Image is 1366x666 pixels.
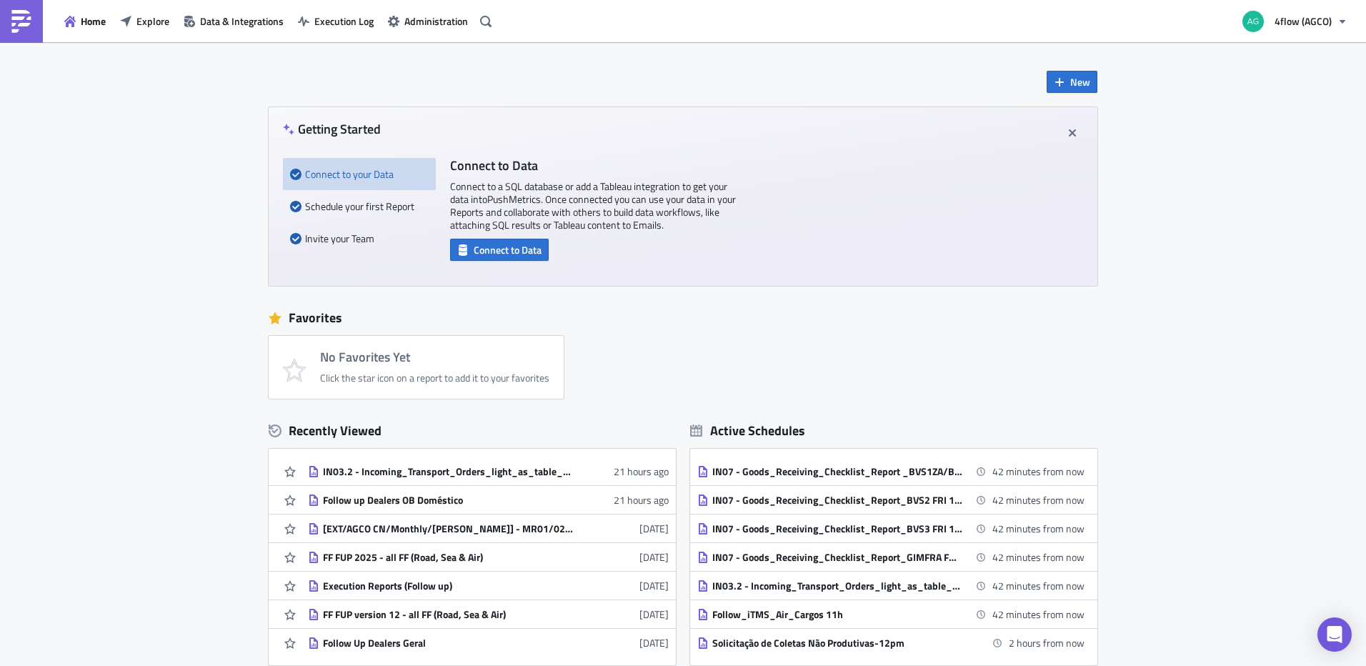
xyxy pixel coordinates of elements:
[308,543,669,571] a: FF FUP 2025 - all FF (Road, Sea & Air)[DATE]
[283,121,381,136] h4: Getting Started
[81,14,106,29] span: Home
[697,600,1085,628] a: Follow_iTMS_Air_Cargos 11h42 minutes from now
[291,10,381,32] button: Execution Log
[290,222,429,254] div: Invite your Team
[614,464,669,479] time: 2025-10-02T15:35:25Z
[113,10,176,32] button: Explore
[10,10,33,33] img: PushMetrics
[697,629,1085,657] a: Solicitação de Coletas Não Produtivas-12pm2 hours from now
[712,637,962,650] div: Solicitação de Coletas Não Produtivas-12pm
[308,600,669,628] a: FF FUP version 12 - all FF (Road, Sea & Air)[DATE]
[323,522,573,535] div: [EXT/AGCO CN/Monthly/[PERSON_NAME]] - MR01/02/03 Monthly Supplier Performance Input Report_CN AGC...
[320,350,549,364] h4: No Favorites Yet
[404,14,468,29] span: Administration
[200,14,284,29] span: Data & Integrations
[697,543,1085,571] a: IN07 - Goods_Receiving_Checklist_Report_GIMFRA FRI 150042 minutes from now
[323,494,573,507] div: Follow up Dealers OB Doméstico
[639,635,669,650] time: 2025-10-01T13:49:41Z
[323,551,573,564] div: FF FUP 2025 - all FF (Road, Sea & Air)
[639,550,669,565] time: 2025-10-02T11:23:25Z
[308,457,669,485] a: IN03.2 - Incoming_Transport_Orders_light_as_table_Report_CSV_BVS/GIMA, Daily (Fri), 0230 PM21 hou...
[614,492,669,507] time: 2025-10-02T15:23:48Z
[320,372,549,384] div: Click the star icon on a report to add it to your favorites
[639,578,669,593] time: 2025-10-02T11:22:47Z
[57,10,113,32] button: Home
[639,521,669,536] time: 2025-10-02T12:01:26Z
[450,239,549,261] button: Connect to Data
[639,607,669,622] time: 2025-10-02T11:21:12Z
[712,494,962,507] div: IN07 - Goods_Receiving_Checklist_Report_BVS2 FRI 1500
[992,578,1085,593] time: 2025-10-03 10:00
[992,521,1085,536] time: 2025-10-03 10:00
[269,420,676,442] div: Recently Viewed
[474,242,542,257] span: Connect to Data
[697,457,1085,485] a: IN07 - Goods_Receiving_Checklist_Report _BVS1ZA/B FRI 150042 minutes from now
[450,241,549,256] a: Connect to Data
[1234,6,1355,37] button: 4flow (AGCO)
[308,629,669,657] a: Follow Up Dealers Geral[DATE]
[450,158,736,173] h4: Connect to Data
[712,608,962,621] div: Follow_iTMS_Air_Cargos 11h
[712,551,962,564] div: IN07 - Goods_Receiving_Checklist_Report_GIMFRA FRI 1500
[697,486,1085,514] a: IN07 - Goods_Receiving_Checklist_Report_BVS2 FRI 150042 minutes from now
[697,515,1085,542] a: IN07 - Goods_Receiving_Checklist_Report_BVS3 FRI 150042 minutes from now
[1070,74,1090,89] span: New
[308,486,669,514] a: Follow up Dealers OB Doméstico21 hours ago
[690,422,805,439] div: Active Schedules
[992,550,1085,565] time: 2025-10-03 10:00
[1009,635,1085,650] time: 2025-10-03 11:00
[1275,14,1332,29] span: 4flow (AGCO)
[1317,617,1352,652] div: Open Intercom Messenger
[697,572,1085,600] a: IN03.2 - Incoming_Transport_Orders_light_as_table_Report_CSV_BVS/GIMA, Daily (Fri), 0230 PM42 min...
[992,492,1085,507] time: 2025-10-03 10:00
[1047,71,1097,93] button: New
[992,607,1085,622] time: 2025-10-03 10:00
[290,190,429,222] div: Schedule your first Report
[308,572,669,600] a: Execution Reports (Follow up)[DATE]
[712,522,962,535] div: IN07 - Goods_Receiving_Checklist_Report_BVS3 FRI 1500
[712,580,962,592] div: IN03.2 - Incoming_Transport_Orders_light_as_table_Report_CSV_BVS/GIMA, Daily (Fri), 0230 PM
[1241,9,1265,34] img: Avatar
[176,10,291,32] button: Data & Integrations
[314,14,374,29] span: Execution Log
[308,515,669,542] a: [EXT/AGCO CN/Monthly/[PERSON_NAME]] - MR01/02/03 Monthly Supplier Performance Input Report_CN AGC...
[269,307,1097,329] div: Favorites
[323,637,573,650] div: Follow Up Dealers Geral
[290,158,429,190] div: Connect to your Data
[323,465,573,478] div: IN03.2 - Incoming_Transport_Orders_light_as_table_Report_CSV_BVS/GIMA, Daily (Fri), 0230 PM
[136,14,169,29] span: Explore
[992,464,1085,479] time: 2025-10-03 10:00
[323,580,573,592] div: Execution Reports (Follow up)
[450,180,736,232] p: Connect to a SQL database or add a Tableau integration to get your data into PushMetrics . Once c...
[712,465,962,478] div: IN07 - Goods_Receiving_Checklist_Report _BVS1ZA/B FRI 1500
[323,608,573,621] div: FF FUP version 12 - all FF (Road, Sea & Air)
[381,10,475,32] button: Administration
